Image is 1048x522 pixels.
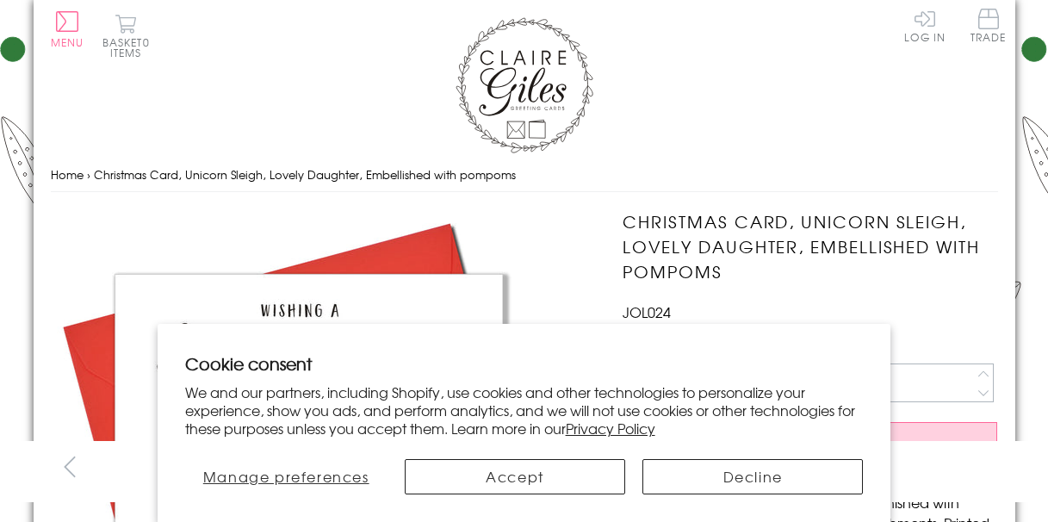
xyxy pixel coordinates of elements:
[87,166,90,183] span: ›
[102,14,150,58] button: Basket0 items
[970,9,1007,46] a: Trade
[203,466,369,487] span: Manage preferences
[623,209,997,283] h1: Christmas Card, Unicorn Sleigh, Lovely Daughter, Embellished with pompoms
[110,34,150,60] span: 0 items
[623,301,671,322] span: JOL024
[623,322,665,346] span: £3.75
[51,34,84,50] span: Menu
[51,158,998,193] nav: breadcrumbs
[970,9,1007,42] span: Trade
[51,166,84,183] a: Home
[94,166,516,183] span: Christmas Card, Unicorn Sleigh, Lovely Daughter, Embellished with pompoms
[185,351,864,376] h2: Cookie consent
[51,11,84,47] button: Menu
[456,17,593,153] img: Claire Giles Greetings Cards
[185,459,388,494] button: Manage preferences
[51,447,90,486] button: prev
[566,418,655,438] a: Privacy Policy
[405,459,625,494] button: Accept
[904,9,946,42] a: Log In
[642,459,863,494] button: Decline
[185,383,864,437] p: We and our partners, including Shopify, use cookies and other technologies to personalize your ex...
